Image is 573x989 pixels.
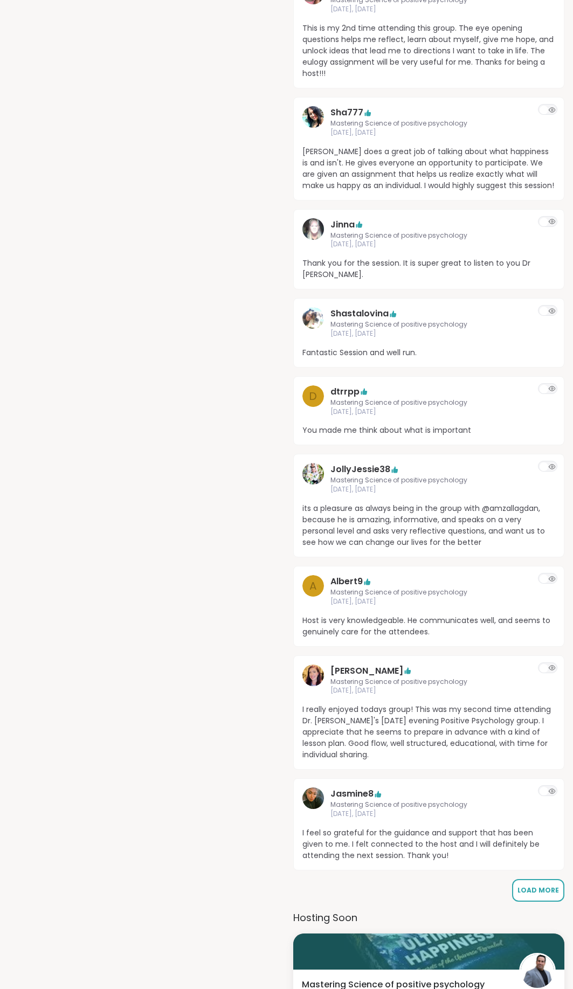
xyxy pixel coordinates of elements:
[330,5,528,14] span: [DATE], [DATE]
[302,106,324,128] img: Sha777
[302,615,556,638] span: Host is very knowledgeable. He communicates well, and seems to genuinely care for the attendees.
[302,503,556,548] span: its a pleasure as always being in the group with @amzallagdan, because he is amazing, informative...
[302,218,324,240] img: Jinna
[330,665,403,677] a: [PERSON_NAME]
[330,810,528,819] span: [DATE], [DATE]
[302,106,324,137] a: Sha777
[302,385,324,417] a: d
[293,910,565,925] h3: Hosting Soon
[330,106,363,119] a: Sha777
[330,240,528,249] span: [DATE], [DATE]
[302,463,324,494] a: JollyJessie38
[330,800,528,810] span: Mastering Science of positive psychology
[517,886,559,895] span: Load More
[330,686,528,695] span: [DATE], [DATE]
[330,398,528,407] span: Mastering Science of positive psychology
[330,407,528,417] span: [DATE], [DATE]
[302,307,324,329] img: Shastalovina
[330,218,355,231] a: Jinna
[330,320,528,329] span: Mastering Science of positive psychology
[330,307,389,320] a: Shastalovina
[302,575,324,606] a: A
[512,879,564,902] button: Load More
[302,146,556,191] span: [PERSON_NAME] does a great job of talking about what happiness is and isn't. He gives everyone an...
[330,231,528,240] span: Mastering Science of positive psychology
[330,677,528,687] span: Mastering Science of positive psychology
[309,388,317,404] span: d
[302,704,556,760] span: I really enjoyed todays group! This was my second time attending Dr. [PERSON_NAME]'s [DATE] eveni...
[330,463,390,476] a: JollyJessie38
[309,578,316,594] span: A
[330,575,363,588] a: Albert9
[302,347,556,358] span: Fantastic Session and well run.
[330,787,374,800] a: Jasmine8
[330,476,528,485] span: Mastering Science of positive psychology
[302,307,324,338] a: Shastalovina
[302,258,556,280] span: Thank you for the session. It is super great to listen to you Dr [PERSON_NAME].
[330,588,528,597] span: Mastering Science of positive psychology
[302,425,556,436] span: You made me think about what is important
[302,787,324,809] img: Jasmine8
[330,597,528,606] span: [DATE], [DATE]
[330,329,528,338] span: [DATE], [DATE]
[302,463,324,485] img: JollyJessie38
[302,218,324,250] a: Jinna
[330,385,360,398] a: dtrrpp
[330,119,528,128] span: Mastering Science of positive psychology
[302,787,324,819] a: Jasmine8
[330,485,528,494] span: [DATE], [DATE]
[302,665,324,686] img: Charlie_Lovewitch
[302,665,324,696] a: Charlie_Lovewitch
[521,955,554,988] img: amzallagdan
[330,128,528,137] span: [DATE], [DATE]
[302,23,556,79] span: This is my 2nd time attending this group. The eye opening questions helps me reflect, learn about...
[302,827,556,861] span: I feel so grateful for the guidance and support that has been given to me. I felt connected to th...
